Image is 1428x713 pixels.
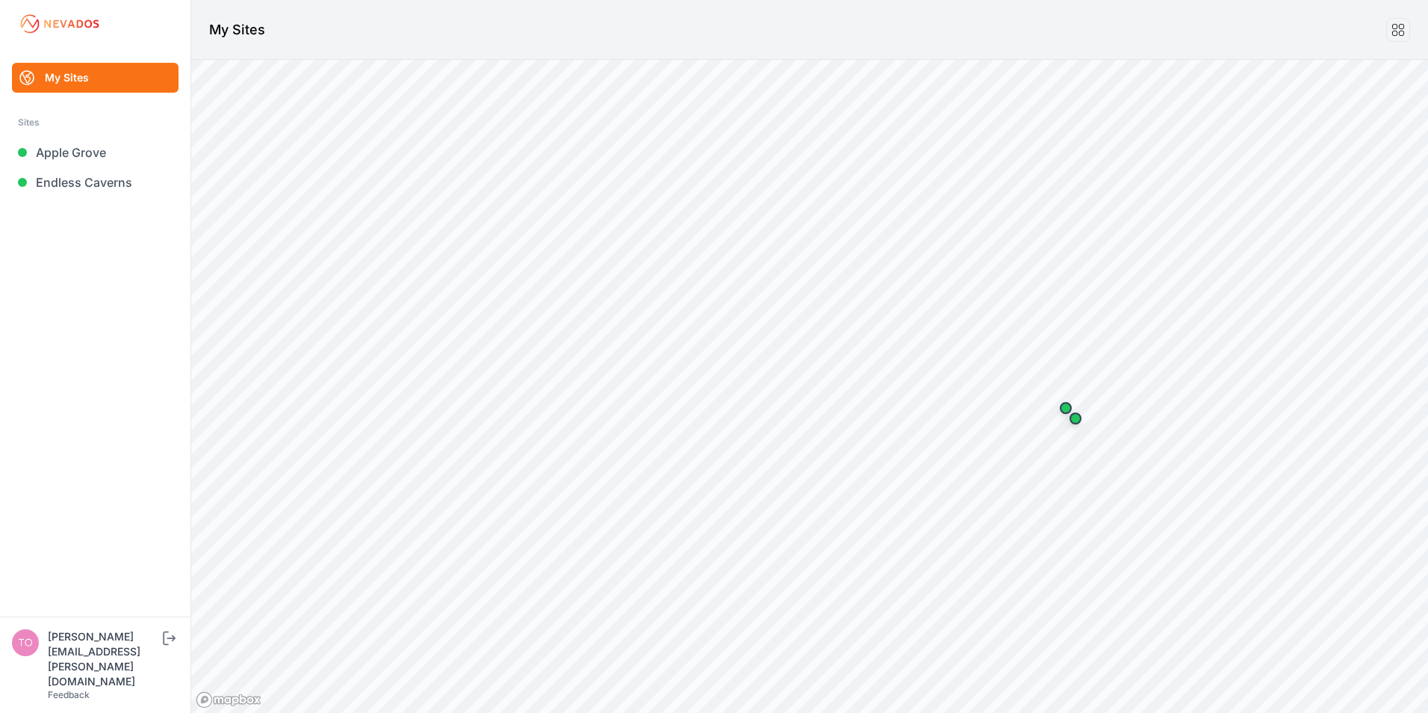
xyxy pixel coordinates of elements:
[191,60,1428,713] canvas: Map
[1051,393,1081,423] div: Map marker
[209,19,265,40] h1: My Sites
[196,691,261,709] a: Mapbox logo
[48,689,90,700] a: Feedback
[12,138,178,167] a: Apple Grove
[18,12,102,36] img: Nevados
[12,63,178,93] a: My Sites
[48,629,160,689] div: [PERSON_NAME][EMAIL_ADDRESS][PERSON_NAME][DOMAIN_NAME]
[12,629,39,656] img: tomasz.barcz@energix-group.com
[12,167,178,197] a: Endless Caverns
[18,114,173,132] div: Sites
